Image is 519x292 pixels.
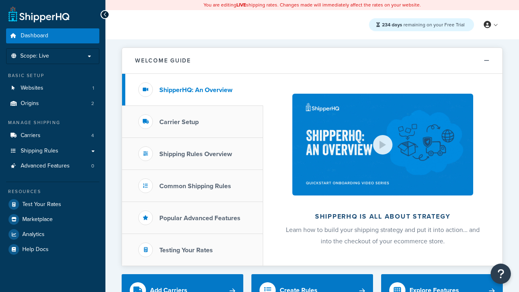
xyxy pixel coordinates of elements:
[21,148,58,155] span: Shipping Rules
[122,48,502,74] button: Welcome Guide
[6,197,99,212] a: Test Your Rates
[21,132,41,139] span: Carriers
[236,1,246,9] b: LIVE
[21,85,43,92] span: Websites
[22,201,61,208] span: Test Your Rates
[292,94,473,195] img: ShipperHQ is all about strategy
[6,128,99,143] li: Carriers
[92,85,94,92] span: 1
[6,81,99,96] a: Websites1
[6,144,99,159] a: Shipping Rules
[22,216,53,223] span: Marketplace
[6,119,99,126] div: Manage Shipping
[286,225,480,246] span: Learn how to build your shipping strategy and put it into action… and into the checkout of your e...
[491,264,511,284] button: Open Resource Center
[159,118,199,126] h3: Carrier Setup
[21,100,39,107] span: Origins
[6,159,99,174] a: Advanced Features0
[21,163,70,170] span: Advanced Features
[21,32,48,39] span: Dashboard
[22,231,45,238] span: Analytics
[91,100,94,107] span: 2
[285,213,481,220] h2: ShipperHQ is all about strategy
[20,53,49,60] span: Scope: Live
[91,132,94,139] span: 4
[6,96,99,111] a: Origins2
[159,247,213,254] h3: Testing Your Rates
[6,212,99,227] a: Marketplace
[6,96,99,111] li: Origins
[159,86,232,94] h3: ShipperHQ: An Overview
[6,128,99,143] a: Carriers4
[159,215,240,222] h3: Popular Advanced Features
[22,246,49,253] span: Help Docs
[159,182,231,190] h3: Common Shipping Rules
[6,81,99,96] li: Websites
[159,150,232,158] h3: Shipping Rules Overview
[135,58,191,64] h2: Welcome Guide
[6,188,99,195] div: Resources
[382,21,465,28] span: remaining on your Free Trial
[382,21,402,28] strong: 234 days
[6,242,99,257] a: Help Docs
[91,163,94,170] span: 0
[6,28,99,43] a: Dashboard
[6,227,99,242] a: Analytics
[6,159,99,174] li: Advanced Features
[6,72,99,79] div: Basic Setup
